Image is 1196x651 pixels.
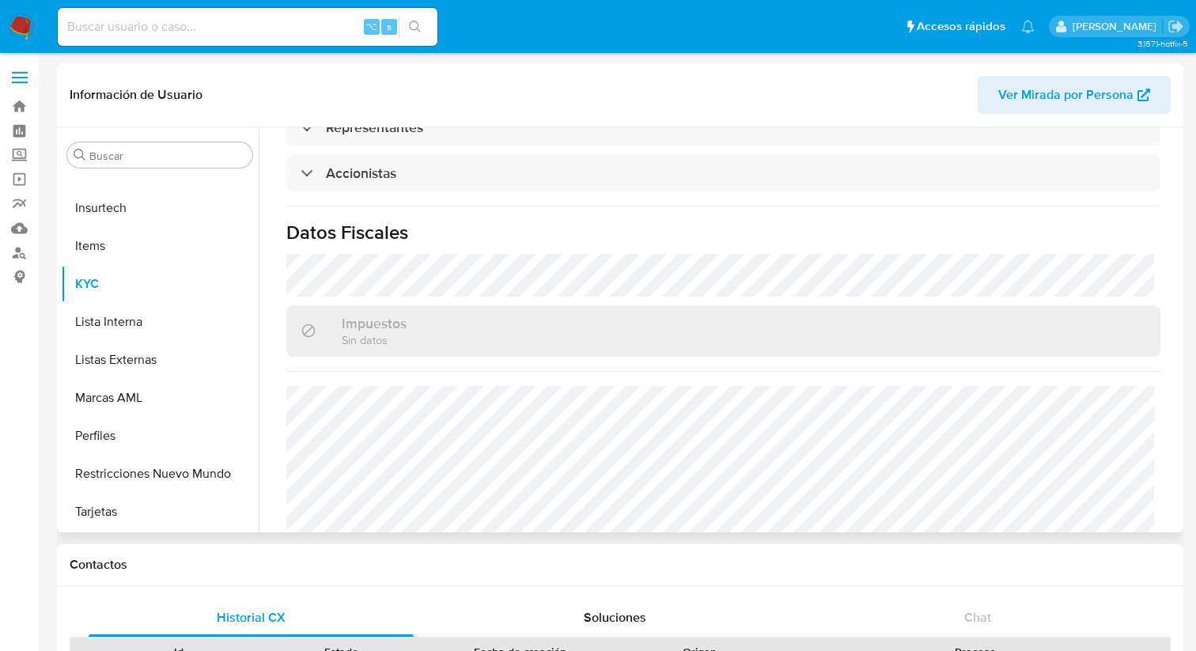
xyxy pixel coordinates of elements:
button: Ver Mirada por Persona [978,76,1171,114]
span: Accesos rápidos [917,18,1005,35]
input: Buscar [89,149,246,163]
a: Salir [1168,18,1184,35]
input: Buscar usuario o caso... [58,17,437,37]
button: Restricciones Nuevo Mundo [61,455,259,493]
h1: Contactos [70,557,1171,573]
button: Buscar [74,149,86,161]
p: Sin datos [342,332,407,347]
div: Accionistas [286,155,1160,191]
button: Listas Externas [61,341,259,379]
span: ⌥ [365,19,377,34]
button: Tarjetas [61,493,259,531]
h3: Representantes [326,119,423,136]
button: Items [61,227,259,265]
button: Marcas AML [61,379,259,417]
button: search-icon [399,16,431,38]
button: Insurtech [61,189,259,227]
button: Lista Interna [61,303,259,341]
span: Chat [964,608,991,626]
h3: Impuestos [342,315,407,332]
span: s [387,19,392,34]
button: KYC [61,265,259,303]
h3: Accionistas [326,165,396,182]
button: Perfiles [61,417,259,455]
p: adriana.camarilloduran@mercadolibre.com.mx [1073,19,1162,34]
a: Notificaciones [1021,20,1035,33]
div: Representantes [286,109,1160,146]
h1: Datos Fiscales [286,221,1160,244]
h1: Información de Usuario [70,87,202,103]
span: Historial CX [217,608,286,626]
span: Ver Mirada por Persona [998,76,1134,114]
div: ImpuestosSin datos [286,305,1160,357]
span: Soluciones [584,608,646,626]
